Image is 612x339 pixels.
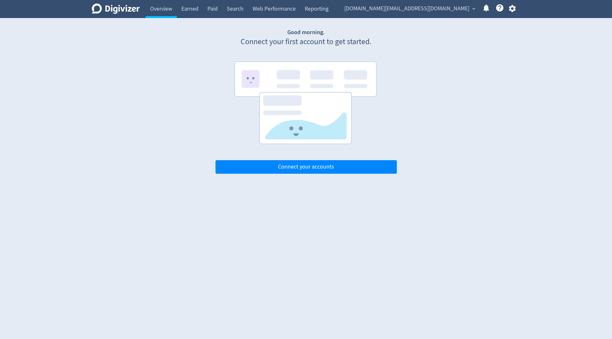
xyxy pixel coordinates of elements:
span: expand_more [471,6,477,12]
p: Connect your first account to get started. [215,36,397,47]
button: [DOMAIN_NAME][EMAIL_ADDRESS][DOMAIN_NAME] [342,4,477,14]
button: Connect your accounts [215,160,397,174]
span: [DOMAIN_NAME][EMAIL_ADDRESS][DOMAIN_NAME] [344,4,469,14]
h1: Good morning. [215,28,397,36]
a: Connect your accounts [215,163,397,170]
span: Connect your accounts [278,164,334,170]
